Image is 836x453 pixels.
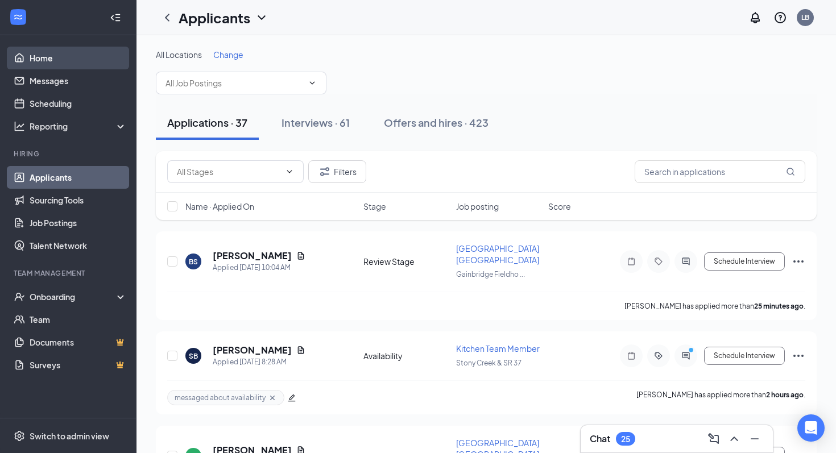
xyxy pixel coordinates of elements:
span: Stony Creek & SR 37 [456,359,522,367]
span: Score [548,201,571,212]
span: Job posting [456,201,499,212]
svg: Analysis [14,120,25,132]
svg: Cross [268,393,277,402]
svg: Document [296,251,305,260]
p: [PERSON_NAME] has applied more than . [624,301,805,311]
div: Applied [DATE] 8:28 AM [213,356,305,368]
div: Open Intercom Messenger [797,414,825,442]
svg: Tag [652,257,665,266]
div: 25 [621,434,630,444]
svg: Filter [318,165,332,178]
span: Change [213,49,243,60]
svg: Note [624,351,638,360]
a: Team [30,308,127,331]
div: Team Management [14,268,125,278]
a: Scheduling [30,92,127,115]
button: Schedule Interview [704,347,785,365]
span: Name · Applied On [185,201,254,212]
div: Availability [363,350,449,361]
span: Gainbridge Fieldho ... [456,270,525,279]
svg: QuestionInfo [773,11,787,24]
a: Applicants [30,166,127,189]
span: messaged about availability [175,393,266,402]
button: Filter Filters [308,160,366,183]
div: Hiring [14,149,125,159]
button: Schedule Interview [704,252,785,271]
svg: Document [296,346,305,355]
div: Review Stage [363,256,449,267]
div: SB [189,351,198,361]
svg: Collapse [110,12,121,23]
svg: ActiveChat [679,257,693,266]
a: DocumentsCrown [30,331,127,354]
div: Interviews · 61 [282,115,350,130]
button: ChevronUp [725,430,743,448]
div: Applications · 37 [167,115,247,130]
span: [GEOGRAPHIC_DATA] [GEOGRAPHIC_DATA] [456,243,539,265]
svg: ComposeMessage [707,432,721,446]
input: All Job Postings [165,77,303,89]
p: [PERSON_NAME] has applied more than . [636,390,805,405]
div: Offers and hires · 423 [384,115,489,130]
a: Sourcing Tools [30,189,127,211]
svg: Note [624,257,638,266]
svg: ChevronUp [727,432,741,446]
a: Messages [30,69,127,92]
svg: WorkstreamLogo [13,11,24,23]
svg: ChevronLeft [160,11,174,24]
div: LB [801,13,809,22]
b: 2 hours ago [766,390,804,399]
b: 25 minutes ago [754,302,804,310]
svg: Settings [14,430,25,442]
svg: ChevronDown [308,78,317,88]
svg: Minimize [748,432,761,446]
h1: Applicants [179,8,250,27]
div: Switch to admin view [30,430,109,442]
div: Reporting [30,120,127,132]
svg: MagnifyingGlass [786,167,795,176]
h5: [PERSON_NAME] [213,344,292,356]
a: Talent Network [30,234,127,257]
button: ComposeMessage [705,430,723,448]
a: Job Postings [30,211,127,234]
h5: [PERSON_NAME] [213,250,292,262]
span: Kitchen Team Member [456,343,540,354]
button: Minimize [746,430,764,448]
h3: Chat [590,433,610,445]
input: All Stages [177,165,280,178]
input: Search in applications [635,160,805,183]
svg: Ellipses [792,349,805,363]
span: edit [288,394,296,402]
svg: ActiveChat [679,351,693,360]
svg: Notifications [748,11,762,24]
svg: UserCheck [14,291,25,302]
span: All Locations [156,49,202,60]
svg: ChevronDown [255,11,268,24]
svg: PrimaryDot [686,347,700,356]
a: Home [30,47,127,69]
div: Applied [DATE] 10:04 AM [213,262,305,273]
div: BS [189,257,198,267]
svg: ActiveTag [652,351,665,360]
svg: ChevronDown [285,167,294,176]
div: Onboarding [30,291,117,302]
span: Stage [363,201,386,212]
svg: Ellipses [792,255,805,268]
a: SurveysCrown [30,354,127,376]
